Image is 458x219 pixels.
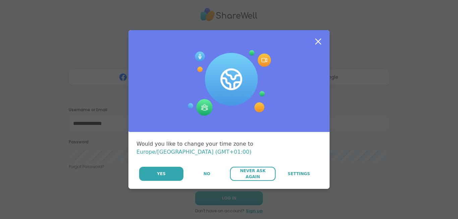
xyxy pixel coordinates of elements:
div: Would you like to change your time zone to [136,140,322,156]
span: Yes [157,171,166,177]
span: Europe/[GEOGRAPHIC_DATA] (GMT+01:00) [136,149,251,155]
img: Session Experience [187,50,271,116]
span: Settings [288,171,310,177]
span: Never Ask Again [233,168,272,180]
span: No [204,171,210,177]
button: No [184,167,229,181]
button: Yes [139,167,183,181]
button: Never Ask Again [230,167,275,181]
a: Settings [276,167,322,181]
